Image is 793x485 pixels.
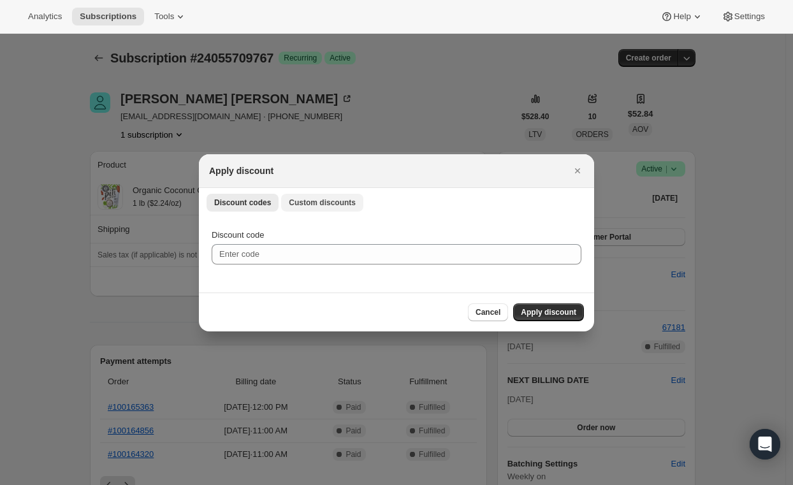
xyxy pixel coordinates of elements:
span: Subscriptions [80,11,136,22]
button: Apply discount [513,303,584,321]
span: Analytics [28,11,62,22]
button: Subscriptions [72,8,144,25]
span: Discount code [212,230,264,240]
button: Cancel [468,303,508,321]
span: Custom discounts [289,198,356,208]
button: Custom discounts [281,194,363,212]
input: Enter code [212,244,581,264]
span: Help [673,11,690,22]
span: Discount codes [214,198,271,208]
button: Analytics [20,8,69,25]
button: Discount codes [207,194,279,212]
button: Settings [714,8,773,25]
span: Cancel [476,307,500,317]
span: Apply discount [521,307,576,317]
button: Tools [147,8,194,25]
button: Help [653,8,711,25]
h2: Apply discount [209,164,273,177]
span: Settings [734,11,765,22]
span: Tools [154,11,174,22]
button: Close [569,162,586,180]
div: Open Intercom Messenger [750,429,780,460]
div: Discount codes [199,216,594,293]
